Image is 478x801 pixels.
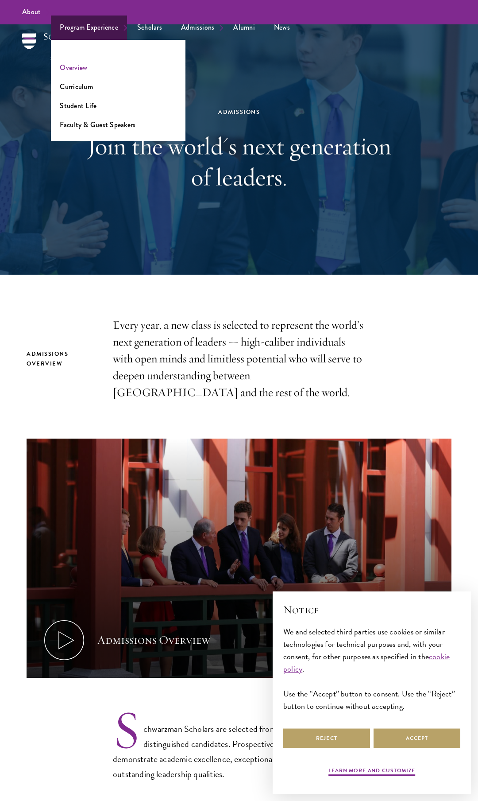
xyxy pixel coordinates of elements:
h2: Notice [283,602,460,617]
h2: Admissions Overview [27,349,95,369]
a: Alumni [224,16,264,40]
button: Admissions Overview [27,439,451,678]
a: Scholars [128,16,171,40]
a: Program Experience [51,16,127,40]
p: Schwarzman Scholars are selected from an international pool of distinguished candidates. Prospect... [113,708,365,782]
a: cookie policy [283,650,450,675]
a: Faculty & Guest Speakers [60,120,135,130]
div: Admissions [86,107,392,117]
a: News [265,16,299,40]
a: Overview [60,62,87,73]
h1: Join the world's next generation of leaders. [86,130,392,192]
button: Learn more and customize [328,766,415,777]
img: Schwarzman Scholars [22,33,103,60]
button: Reject [283,728,370,748]
div: We and selected third parties use cookies or similar technologies for technical purposes and, wit... [283,626,460,713]
a: Student Life [60,101,96,111]
p: Every year, a new class is selected to represent the world’s next generation of leaders — high-ca... [113,317,365,401]
a: Curriculum [60,82,93,92]
button: Accept [374,728,460,748]
div: Admissions Overview [97,632,210,649]
a: Admissions [172,16,224,40]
